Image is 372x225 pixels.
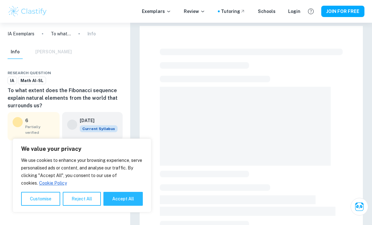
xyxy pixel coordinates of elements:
h6: To what extent does the Fibonacci sequence explain natural elements from the world that surrounds... [8,87,123,110]
p: Exemplars [142,8,171,15]
p: To what extent does the Fibonacci sequence explain natural elements from the world that surrounds... [51,30,71,37]
span: Math AI-SL [18,78,46,84]
a: IA [8,77,17,85]
div: Bookmark [111,69,116,77]
a: IA Exemplars [8,30,34,37]
span: Research question [8,70,51,76]
p: Info [87,30,96,37]
p: We use cookies to enhance your browsing experience, serve personalised ads or content, and analys... [21,157,143,187]
a: Schools [258,8,276,15]
a: Math AI-SL [18,77,46,85]
span: Current Syllabus [80,125,118,132]
div: This exemplar is based on the current syllabus. Feel free to refer to it for inspiration/ideas wh... [80,125,118,132]
span: Partially verified [25,124,55,135]
span: IA [8,78,16,84]
div: Download [105,69,110,77]
button: Ask Clai [351,198,368,216]
button: Customise [21,192,60,206]
p: 6 [25,117,28,124]
p: We value your privacy [21,145,143,153]
a: Cookie Policy [39,180,67,186]
div: We value your privacy [13,139,151,212]
button: Accept All [103,192,143,206]
a: Login [288,8,300,15]
h6: [DATE] [80,117,113,124]
a: Tutoring [221,8,245,15]
img: Clastify logo [8,5,48,18]
div: Report issue [118,69,123,77]
p: Review [184,8,205,15]
button: Reject All [63,192,101,206]
button: JOIN FOR FREE [321,6,364,17]
button: Help and Feedback [305,6,316,17]
button: Info [8,45,23,59]
div: Share [99,69,104,77]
